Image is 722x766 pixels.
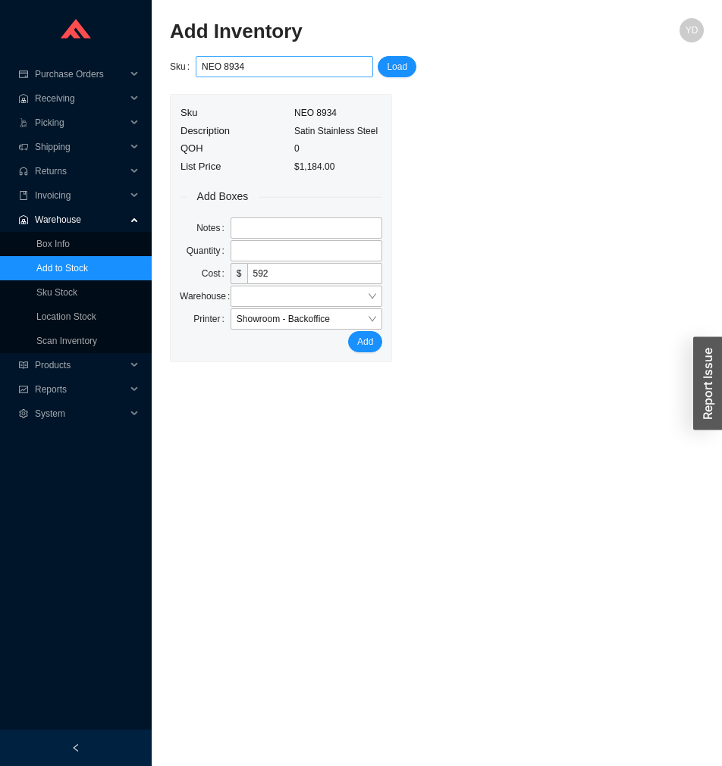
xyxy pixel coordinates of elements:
[18,167,29,176] span: customer-service
[18,409,29,418] span: setting
[180,139,294,158] td: QOH
[294,122,378,140] td: Satin Stainless Steel
[231,263,247,284] span: $
[686,18,698,42] span: YD
[180,104,294,122] td: Sku
[170,18,570,45] h2: Add Inventory
[180,286,231,307] label: Warehouse
[180,122,294,140] td: Description
[35,377,126,402] span: Reports
[357,334,373,349] span: Add
[196,217,231,239] label: Notes
[35,86,126,111] span: Receiving
[170,56,196,77] label: Sku
[18,191,29,200] span: book
[35,62,126,86] span: Purchase Orders
[180,158,294,176] td: List Price
[294,139,378,158] td: 0
[35,208,126,232] span: Warehouse
[193,308,231,330] label: Printer
[294,158,378,176] td: $1,184.00
[187,240,231,261] label: Quantity
[36,263,88,274] a: Add to Stock
[36,336,97,346] a: Scan Inventory
[35,353,126,377] span: Products
[294,104,378,122] td: NEO 8934
[18,385,29,394] span: fund
[18,361,29,370] span: read
[202,263,231,284] label: Cost
[35,135,126,159] span: Shipping
[36,239,70,249] a: Box Info
[36,311,96,322] a: Location Stock
[35,111,126,135] span: Picking
[187,188,259,205] span: Add Boxes
[71,743,80,752] span: left
[18,70,29,79] span: credit-card
[378,56,416,77] button: Load
[387,59,407,74] span: Load
[35,159,126,183] span: Returns
[35,402,126,426] span: System
[348,331,382,352] button: Add
[35,183,126,208] span: Invoicing
[36,287,77,298] a: Sku Stock
[237,309,377,329] span: Showroom - Backoffice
